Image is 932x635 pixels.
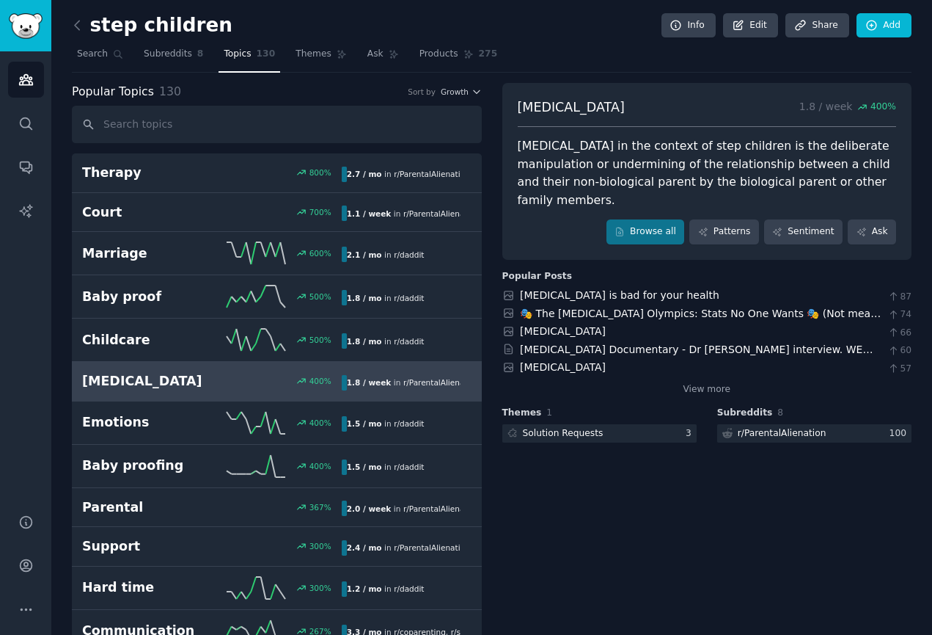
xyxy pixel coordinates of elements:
b: 2.0 / week [347,504,392,513]
h2: Hard time [82,578,212,597]
span: 1 [546,407,552,418]
span: r/ ParentalAlienation [403,504,480,513]
span: r/ daddit [394,419,424,428]
span: 87 [887,291,911,304]
h2: Marriage [82,244,212,263]
div: in [342,333,430,349]
a: Search [72,43,128,73]
b: 1.5 / mo [347,419,382,428]
a: 🎭 The [MEDICAL_DATA] Olympics: Stats No One Wants 🎭 (Not meant to disparage or offend anyone, but... [520,308,881,335]
a: [MEDICAL_DATA] is bad for your health [520,289,719,301]
a: Marriage600%2.1 / moin r/daddit [72,232,482,275]
div: 500 % [309,291,331,302]
h2: Childcare [82,331,212,349]
span: Topics [224,48,251,61]
div: 300 % [309,583,331,593]
b: 2.1 / mo [347,250,382,259]
a: Add [856,13,911,38]
h2: Baby proof [82,288,212,306]
span: 57 [887,363,911,376]
div: Solution Requests [523,427,603,440]
span: r/ ParentalAlienation [403,209,480,218]
a: Baby proofing400%1.5 / moin r/daddit [72,445,482,488]
a: Therapy800%2.7 / moin r/ParentalAlienation [72,153,482,193]
b: 1.8 / week [347,378,392,387]
a: Ask [848,219,896,244]
a: [MEDICAL_DATA]400%1.8 / weekin r/ParentalAlienation [72,362,482,402]
a: Emotions400%1.5 / moin r/daddit [72,402,482,445]
h2: step children [72,14,232,37]
b: 1.5 / mo [347,462,382,471]
div: in [342,581,430,597]
a: Subreddits8 [139,43,208,73]
span: 130 [159,84,181,98]
div: 300 % [309,541,331,551]
div: Sort by [408,87,436,97]
div: 700 % [309,207,331,217]
a: Ask [362,43,404,73]
div: 800 % [309,167,331,178]
a: Products275 [414,43,502,73]
a: Baby proof500%1.8 / moin r/daddit [72,275,482,319]
button: Growth [441,87,482,97]
span: 130 [257,48,276,61]
div: in [342,167,461,182]
div: 400 % [309,461,331,471]
a: [MEDICAL_DATA] [520,361,606,373]
div: 600 % [309,248,331,258]
span: 400 % [870,101,896,114]
div: in [342,375,461,391]
h2: Court [82,203,212,222]
span: Search [77,48,108,61]
b: 2.4 / mo [347,543,382,552]
span: [MEDICAL_DATA] [518,98,625,117]
a: Support300%2.4 / moin r/ParentalAlienation [72,527,482,567]
span: Products [419,48,458,61]
span: r/ daddit [394,462,424,471]
b: 1.8 / mo [347,337,382,346]
a: Edit [723,13,778,38]
div: r/ ParentalAlienation [738,427,826,440]
h2: Baby proofing [82,457,212,475]
h2: Therapy [82,164,212,182]
div: 400 % [309,418,331,428]
div: Popular Posts [502,270,573,283]
div: in [342,416,430,432]
span: 74 [887,308,911,322]
a: Sentiment [764,219,843,244]
div: 100 [889,427,911,440]
span: r/ ParentalAlienation [403,378,480,387]
b: 1.2 / mo [347,584,382,593]
span: 60 [887,344,911,358]
a: [MEDICAL_DATA] [520,325,606,337]
b: 1.1 / week [347,209,392,218]
div: 367 % [309,502,331,512]
div: in [342,247,430,262]
p: 1.8 / week [799,98,896,117]
a: [MEDICAL_DATA] Documentary - Dr [PERSON_NAME] interview. WE NEED YOUR HELP! [520,344,873,371]
div: in [342,501,461,516]
img: GummySearch logo [9,13,43,39]
a: Childcare500%1.8 / moin r/daddit [72,319,482,362]
span: 8 [197,48,204,61]
span: Themes [296,48,331,61]
a: Parental367%2.0 / weekin r/ParentalAlienation [72,488,482,528]
div: in [342,540,461,556]
div: in [342,206,461,221]
span: Growth [441,87,469,97]
a: Patterns [689,219,758,244]
a: Browse all [606,219,685,244]
b: 1.8 / mo [347,294,382,302]
a: Info [661,13,716,38]
span: Themes [502,407,542,420]
a: Topics130 [219,43,280,73]
span: Subreddits [717,407,773,420]
a: Court700%1.1 / weekin r/ParentalAlienation [72,193,482,233]
h2: Emotions [82,413,212,432]
a: Share [785,13,848,38]
span: Subreddits [144,48,192,61]
span: r/ ParentalAlienation [394,170,470,178]
div: 500 % [309,335,331,345]
span: r/ ParentalAlienation [394,543,470,552]
a: r/ParentalAlienation100 [717,424,911,443]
